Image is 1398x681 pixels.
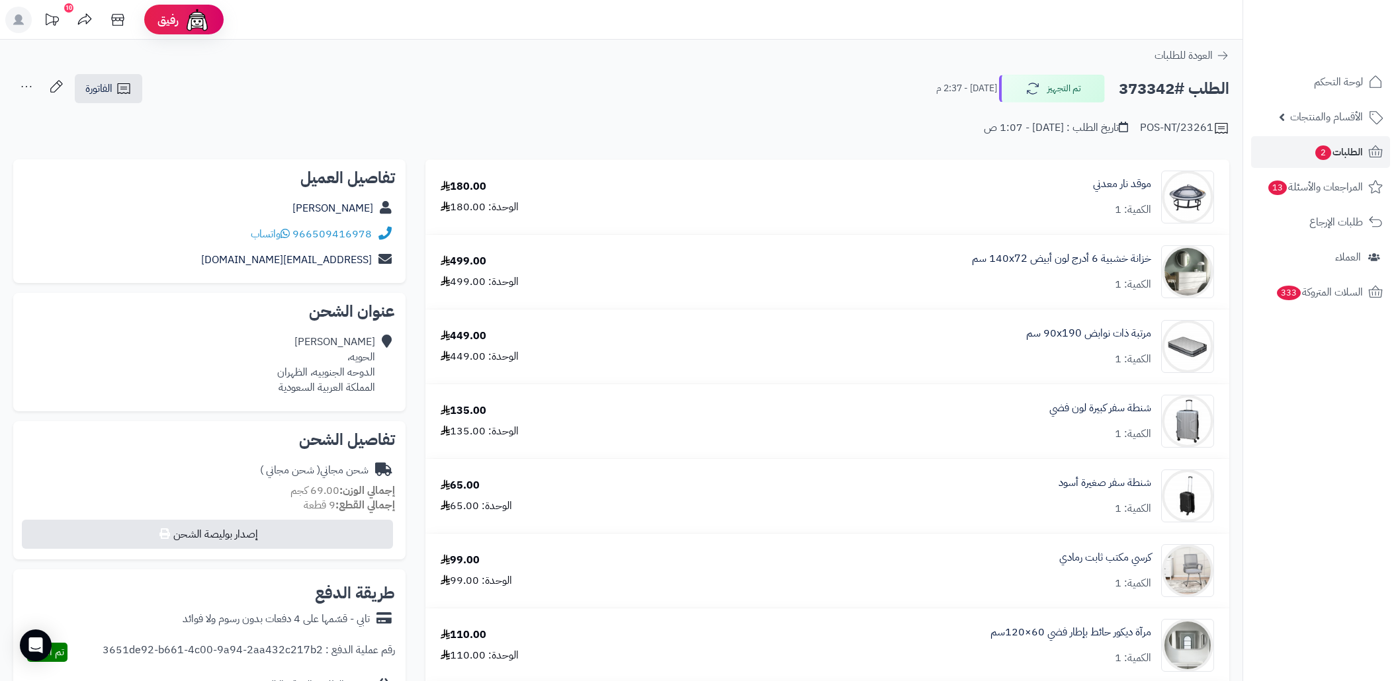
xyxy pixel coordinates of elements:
[1314,73,1363,91] span: لوحة التحكم
[936,82,997,95] small: [DATE] - 2:37 م
[260,463,369,478] div: شحن مجاني
[103,643,395,662] div: رقم عملية الدفع : 3651de92-b661-4c00-9a94-2aa432c217b2
[1115,202,1151,218] div: الكمية: 1
[1251,241,1390,273] a: العملاء
[441,573,512,588] div: الوحدة: 99.00
[1335,248,1361,266] span: العملاء
[1162,544,1213,597] img: 1750581797-1-90x90.jpg
[1251,136,1390,168] a: الطلبات2
[184,7,210,33] img: ai-face.png
[20,629,52,661] div: Open Intercom Messenger
[22,520,393,549] button: إصدار بوليصة الشحن
[1251,276,1390,308] a: السلات المتروكة333
[1026,326,1151,341] a: مرتبة ذات نوابض 90x190 سم
[315,585,395,601] h2: طريقة الدفع
[441,254,486,269] div: 499.00
[972,251,1151,266] a: خزانة خشبية 6 أدرج لون أبيض 140x72 سم
[1119,75,1229,102] h2: الطلب #373342
[24,303,395,319] h2: عنوان الشحن
[1049,401,1151,416] a: شنطة سفر كبيرة لون فضي
[441,478,480,493] div: 65.00
[1276,283,1363,301] span: السلات المتروكة
[1115,426,1151,442] div: الكمية: 1
[441,424,519,439] div: الوحدة: 135.00
[1162,395,1213,448] img: 1742243931-1-90x90.jpg
[1268,180,1287,195] span: 13
[1251,171,1390,203] a: المراجعات والأسئلة13
[75,74,142,103] a: الفاتورة
[984,120,1128,136] div: تاريخ الطلب : [DATE] - 1:07 ص
[1251,66,1390,98] a: لوحة التحكم
[292,226,372,242] a: 966509416978
[201,252,372,268] a: [EMAIL_ADDRESS][DOMAIN_NAME]
[1308,33,1385,61] img: logo-2.png
[1115,501,1151,516] div: الكمية: 1
[1093,177,1151,192] a: موقد نار معدني
[251,226,290,242] a: واتساب
[157,12,179,28] span: رفيق
[1162,469,1213,522] img: 1742247571-1-90x90.jpg
[1315,145,1331,160] span: 2
[441,648,519,663] div: الوحدة: 110.00
[441,627,486,643] div: 110.00
[304,497,395,513] small: 9 قطعة
[1155,48,1229,63] a: العودة للطلبات
[1115,576,1151,591] div: الكمية: 1
[183,612,370,627] div: تابي - قسّمها على 4 دفعات بدون رسوم ولا فوائد
[1290,108,1363,126] span: الأقسام والمنتجات
[85,81,112,97] span: الفاتورة
[1162,619,1213,672] img: 1753183096-1-90x90.jpg
[1314,143,1363,161] span: الطلبات
[24,170,395,186] h2: تفاصيل العميل
[441,403,486,419] div: 135.00
[260,462,320,478] span: ( شحن مجاني )
[290,483,395,499] small: 69.00 كجم
[24,432,395,448] h2: تفاصيل الشحن
[1162,245,1213,298] img: 1746709299-1702541934053-68567865785768-1000x1000-90x90.jpg
[335,497,395,513] strong: إجمالي القطع:
[1251,206,1390,238] a: طلبات الإرجاع
[1059,475,1151,491] a: شنطة سفر صغيرة أسود
[441,274,519,290] div: الوحدة: 499.00
[1115,651,1151,666] div: الكمية: 1
[277,335,375,395] div: [PERSON_NAME] الحويه، الدوحه الجنوبيه، الظهران المملكة العربية السعودية
[1267,178,1363,196] span: المراجعات والأسئلة
[441,499,512,514] div: الوحدة: 65.00
[990,625,1151,640] a: مرآة ديكور حائط بإطار فضي 60×120سم
[1309,213,1363,231] span: طلبات الإرجاع
[441,329,486,344] div: 449.00
[1059,550,1151,565] a: كرسي مكتب ثابت رمادي
[1140,120,1229,136] div: POS-NT/23261
[1115,277,1151,292] div: الكمية: 1
[1277,286,1301,300] span: 333
[292,200,373,216] a: [PERSON_NAME]
[441,349,519,364] div: الوحدة: 449.00
[339,483,395,499] strong: إجمالي الوزن:
[441,553,480,568] div: 99.00
[1162,320,1213,373] img: 1728808024-110601060001-90x90.jpg
[441,200,519,215] div: الوحدة: 180.00
[64,3,73,13] div: 10
[1155,48,1213,63] span: العودة للطلبات
[441,179,486,194] div: 180.00
[999,75,1105,102] button: تم التجهيز
[35,7,68,36] a: تحديثات المنصة
[1115,352,1151,367] div: الكمية: 1
[1162,171,1213,223] img: 1677177223-FP074-90x90.png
